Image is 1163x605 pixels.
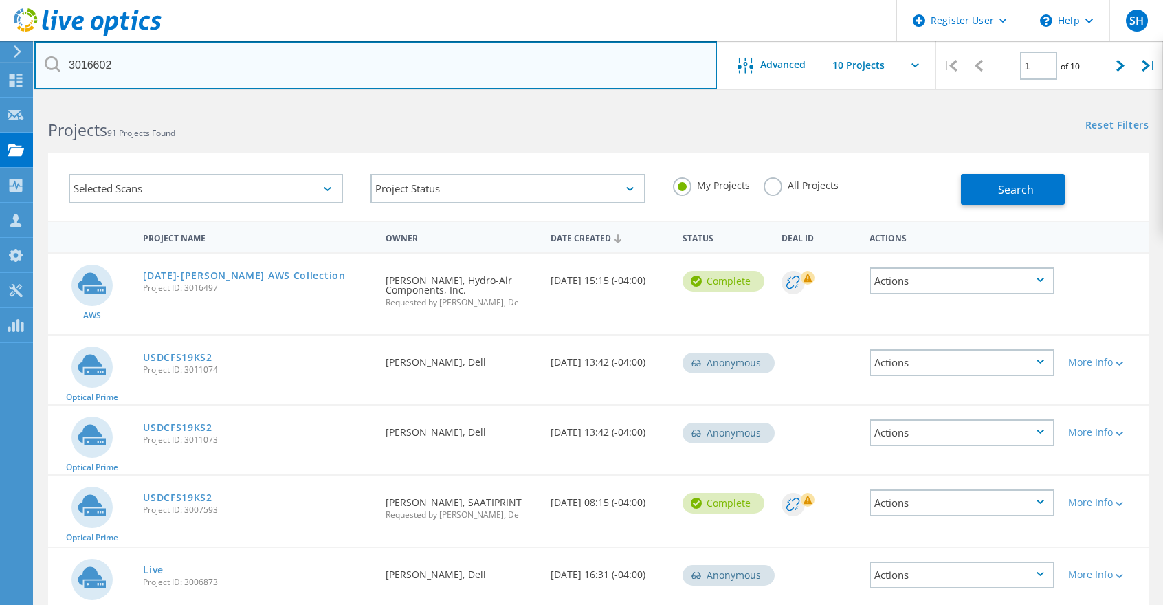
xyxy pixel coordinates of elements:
[998,182,1034,197] span: Search
[1040,14,1052,27] svg: \n
[673,177,750,190] label: My Projects
[14,29,162,38] a: Live Optics Dashboard
[676,224,775,250] div: Status
[34,41,717,89] input: Search projects by name, owner, ID, company, etc
[66,463,118,472] span: Optical Prime
[764,177,839,190] label: All Projects
[143,353,212,362] a: USDCFS19KS2
[379,548,544,593] div: [PERSON_NAME], Dell
[544,254,676,299] div: [DATE] 15:15 (-04:00)
[1068,498,1142,507] div: More Info
[1061,60,1080,72] span: of 10
[379,254,544,320] div: [PERSON_NAME], Hydro-Air Components, Inc.
[1129,15,1144,26] span: SH
[143,271,346,280] a: [DATE]-[PERSON_NAME] AWS Collection
[1068,357,1142,367] div: More Info
[379,335,544,381] div: [PERSON_NAME], Dell
[683,423,775,443] div: Anonymous
[143,506,371,514] span: Project ID: 3007593
[83,311,101,320] span: AWS
[760,60,806,69] span: Advanced
[143,436,371,444] span: Project ID: 3011073
[370,174,645,203] div: Project Status
[544,476,676,521] div: [DATE] 08:15 (-04:00)
[961,174,1065,205] button: Search
[870,267,1054,294] div: Actions
[870,489,1054,516] div: Actions
[379,406,544,451] div: [PERSON_NAME], Dell
[544,406,676,451] div: [DATE] 13:42 (-04:00)
[683,565,775,586] div: Anonymous
[66,533,118,542] span: Optical Prime
[1085,120,1149,132] a: Reset Filters
[143,493,212,503] a: USDCFS19KS2
[386,298,537,307] span: Requested by [PERSON_NAME], Dell
[544,224,676,250] div: Date Created
[143,284,371,292] span: Project ID: 3016497
[544,335,676,381] div: [DATE] 13:42 (-04:00)
[143,578,371,586] span: Project ID: 3006873
[69,174,343,203] div: Selected Scans
[379,224,544,250] div: Owner
[143,565,164,575] a: Live
[48,119,107,141] b: Projects
[107,127,175,139] span: 91 Projects Found
[683,353,775,373] div: Anonymous
[136,224,378,250] div: Project Name
[683,493,764,514] div: Complete
[1135,41,1163,90] div: |
[544,548,676,593] div: [DATE] 16:31 (-04:00)
[143,423,212,432] a: USDCFS19KS2
[870,349,1054,376] div: Actions
[863,224,1061,250] div: Actions
[1068,570,1142,580] div: More Info
[870,419,1054,446] div: Actions
[143,366,371,374] span: Project ID: 3011074
[1068,428,1142,437] div: More Info
[379,476,544,533] div: [PERSON_NAME], SAATIPRINT
[683,271,764,291] div: Complete
[775,224,863,250] div: Deal Id
[870,562,1054,588] div: Actions
[386,511,537,519] span: Requested by [PERSON_NAME], Dell
[66,393,118,401] span: Optical Prime
[936,41,964,90] div: |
